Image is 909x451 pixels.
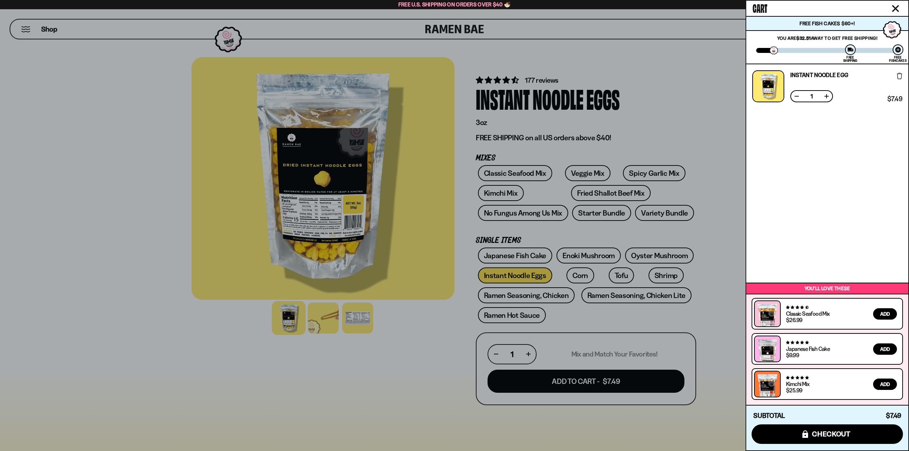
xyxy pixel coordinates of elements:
[806,93,817,99] span: 1
[873,379,897,390] button: Add
[753,0,767,15] span: Cart
[398,1,511,8] span: Free U.S. Shipping on Orders over $40 🍜
[786,345,830,352] a: Japanese Fish Cake
[890,3,901,14] button: Close cart
[812,430,851,438] span: checkout
[889,56,907,62] div: Free Fishcakes
[786,380,809,387] a: Kimchi Mix
[873,308,897,320] button: Add
[786,352,799,358] div: $9.99
[800,20,855,27] span: Free Fish Cakes $60+!
[790,72,848,78] a: Instant Noodle Egg
[753,412,785,419] h4: Subtotal
[786,317,802,323] div: $26.99
[786,387,802,393] div: $25.99
[786,305,808,310] span: 4.68 stars
[880,311,890,316] span: Add
[786,340,808,345] span: 4.77 stars
[880,382,890,387] span: Add
[880,347,890,352] span: Add
[756,35,898,41] p: You are away to get Free Shipping!
[887,96,902,102] span: $7.49
[752,424,903,444] button: checkout
[796,35,811,41] strong: $32.51
[786,375,808,380] span: 4.76 stars
[748,285,907,292] p: You’ll love these
[843,56,857,62] div: Free Shipping
[786,310,830,317] a: Classic Seafood Mix
[886,412,901,420] span: $7.49
[873,343,897,355] button: Add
